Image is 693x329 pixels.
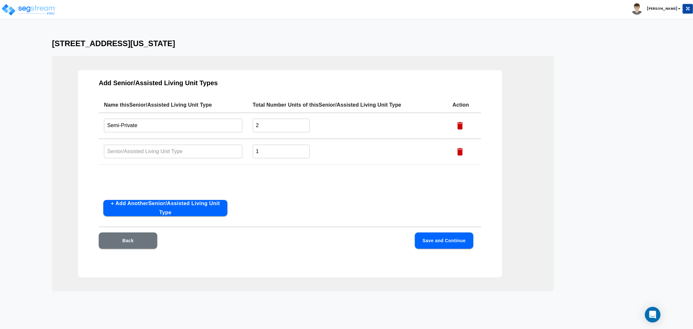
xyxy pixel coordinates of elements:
[415,232,473,249] button: Save and Continue
[631,3,643,15] img: avatar.png
[104,144,242,158] input: Senior/Assisted Living Unit Type
[99,97,248,113] th: Name this Senior/Assisted Living Unit Type
[248,97,447,113] th: Total Number Units of this Senior/Assisted Living Unit Type
[99,79,481,87] h3: Add Senior/Assisted Living Unit Types
[52,39,641,48] h3: [STREET_ADDRESS][US_STATE]
[647,6,677,11] b: [PERSON_NAME]
[99,232,157,249] button: Back
[645,307,661,322] div: Open Intercom Messenger
[104,118,242,132] input: Senior/Assisted Living Unit Type
[1,3,56,16] img: logo_pro_r.png
[447,97,481,113] th: Action
[103,200,227,216] button: + Add AnotherSenior/Assisted Living Unit Type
